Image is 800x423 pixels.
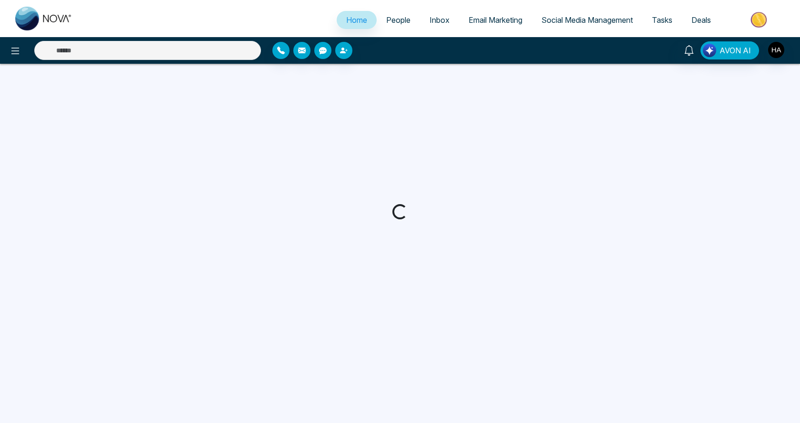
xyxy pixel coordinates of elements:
[720,45,751,56] span: AVON AI
[768,42,784,58] img: User Avatar
[725,9,794,30] img: Market-place.gif
[642,11,682,29] a: Tasks
[532,11,642,29] a: Social Media Management
[420,11,459,29] a: Inbox
[386,15,410,25] span: People
[652,15,672,25] span: Tasks
[469,15,522,25] span: Email Marketing
[682,11,720,29] a: Deals
[691,15,711,25] span: Deals
[337,11,377,29] a: Home
[346,15,367,25] span: Home
[459,11,532,29] a: Email Marketing
[430,15,450,25] span: Inbox
[15,7,72,30] img: Nova CRM Logo
[703,44,716,57] img: Lead Flow
[700,41,759,59] button: AVON AI
[541,15,633,25] span: Social Media Management
[377,11,420,29] a: People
